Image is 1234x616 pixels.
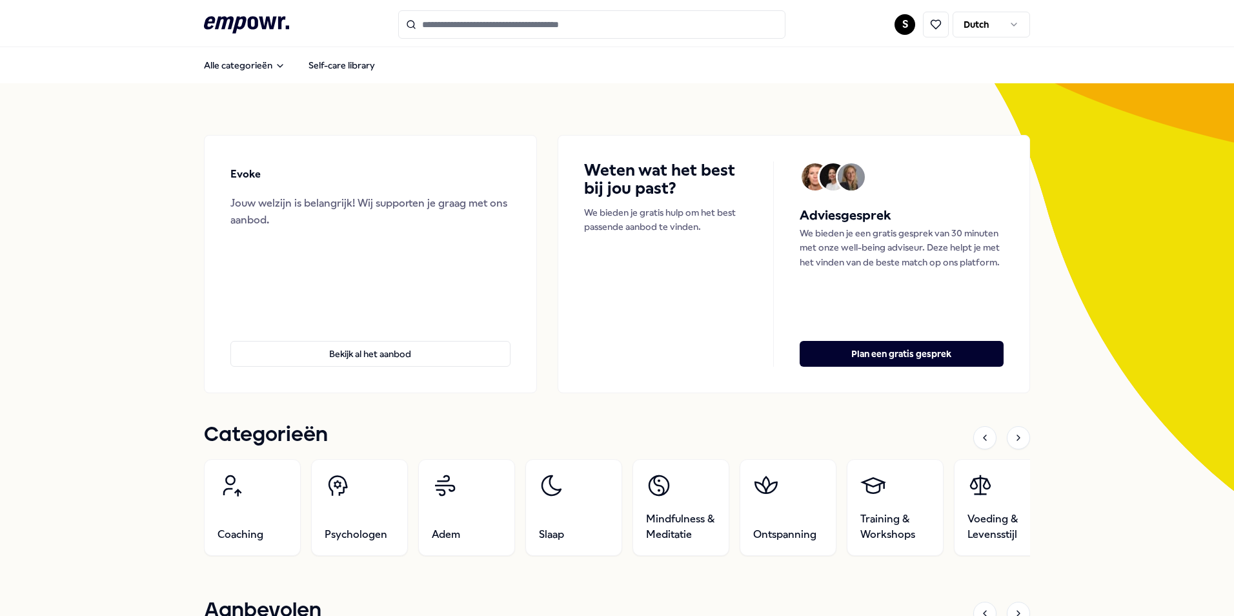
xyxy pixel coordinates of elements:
a: Voeding & Levensstijl [954,459,1051,556]
a: Slaap [525,459,622,556]
p: Evoke [230,166,261,183]
a: Adem [418,459,515,556]
h4: Weten wat het best bij jou past? [584,161,747,198]
img: Avatar [838,163,865,190]
button: Plan een gratis gesprek [800,341,1004,367]
button: Bekijk al het aanbod [230,341,511,367]
a: Self-care library [298,52,385,78]
img: Avatar [802,163,829,190]
span: Adem [432,527,460,542]
a: Mindfulness & Meditatie [632,459,729,556]
button: Alle categorieën [194,52,296,78]
span: Voeding & Levensstijl [967,511,1037,542]
span: Psychologen [325,527,387,542]
span: Ontspanning [753,527,816,542]
a: Ontspanning [740,459,836,556]
h1: Categorieën [204,419,328,451]
span: Coaching [217,527,263,542]
nav: Main [194,52,385,78]
div: Jouw welzijn is belangrijk! Wij supporten je graag met ons aanbod. [230,195,511,228]
a: Coaching [204,459,301,556]
p: We bieden je een gratis gesprek van 30 minuten met onze well-being adviseur. Deze helpt je met he... [800,226,1004,269]
span: Training & Workshops [860,511,930,542]
a: Training & Workshops [847,459,944,556]
a: Bekijk al het aanbod [230,320,511,367]
h5: Adviesgesprek [800,205,1004,226]
span: Mindfulness & Meditatie [646,511,716,542]
a: Psychologen [311,459,408,556]
img: Avatar [820,163,847,190]
button: S [895,14,915,35]
span: Slaap [539,527,564,542]
p: We bieden je gratis hulp om het best passende aanbod te vinden. [584,205,747,234]
input: Search for products, categories or subcategories [398,10,785,39]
